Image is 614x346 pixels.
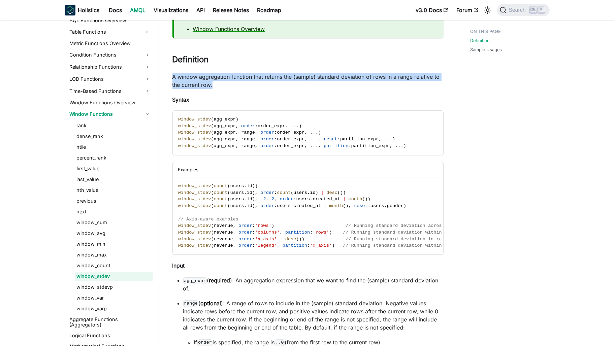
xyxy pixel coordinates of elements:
[255,124,258,129] span: :
[313,143,315,148] span: .
[214,230,233,235] span: revenue
[183,276,444,292] p: ( ): An aggregation expression that we want to find the (sample) standard deviation of.
[296,124,299,129] span: .
[307,190,310,195] span: .
[75,153,153,163] a: percent_rank
[78,6,100,14] b: Holistics
[255,203,258,208] span: ,
[178,237,211,242] span: window_stdev
[75,207,153,216] a: next
[324,203,326,208] span: |
[68,331,153,340] a: Logical Functions
[255,183,258,188] span: )
[349,197,362,202] span: month
[368,197,370,202] span: )
[214,243,233,248] span: revenue
[238,230,252,235] span: order
[274,190,277,195] span: :
[197,339,213,346] code: order
[280,237,282,242] span: |
[75,282,153,292] a: window_stdevp
[252,230,255,235] span: :
[227,203,230,208] span: (
[277,137,304,142] span: order_expr
[255,190,258,195] span: ,
[211,143,214,148] span: (
[299,124,302,129] span: )
[58,20,159,346] nav: Docs sidebar
[368,203,370,208] span: :
[211,203,214,208] span: (
[343,190,346,195] span: )
[395,143,398,148] span: .
[252,237,255,242] span: :
[255,143,258,148] span: ,
[211,117,214,122] span: (
[211,243,214,248] span: (
[178,137,211,142] span: window_stdev
[277,203,291,208] span: users
[68,86,153,97] a: Time-Based Functions
[283,243,307,248] span: partition
[172,96,190,103] strong: Syntax
[296,237,299,242] span: (
[343,203,346,208] span: (
[68,315,153,330] a: Aggregate Functions (Aggregators)
[244,190,247,195] span: .
[392,137,395,142] span: )
[172,55,444,67] h2: Definition
[318,143,321,148] span: ,
[403,143,406,148] span: )
[337,190,340,195] span: (
[230,203,244,208] span: users
[293,197,296,202] span: :
[247,190,252,195] span: id
[255,223,271,228] span: 'rows'
[326,190,337,195] span: desc
[332,243,334,248] span: )
[172,262,185,269] strong: Input
[318,137,321,142] span: ,
[318,130,321,135] span: )
[247,183,252,188] span: id
[313,130,315,135] span: .
[178,243,211,248] span: window_stdev
[252,243,255,248] span: :
[274,130,277,135] span: :
[214,137,236,142] span: agg_expr
[346,203,348,208] span: )
[233,223,236,228] span: ,
[274,197,277,202] span: ,
[75,272,153,281] a: window_stdev
[365,197,368,202] span: )
[209,5,253,15] a: Release Notes
[343,230,466,235] span: // Running standard deviation within each row
[233,237,236,242] span: ,
[340,137,379,142] span: partition_expr
[214,117,236,122] span: agg_expr
[401,143,403,148] span: .
[211,130,214,135] span: (
[260,137,274,142] span: order
[236,137,238,142] span: ,
[497,4,549,16] button: Search (Ctrl+K)
[304,130,307,135] span: ,
[214,124,236,129] span: agg_expr
[241,137,255,142] span: range
[233,243,236,248] span: ,
[258,124,285,129] span: order_expr
[68,16,153,25] a: AQL Functions Overview
[304,137,307,142] span: ,
[105,5,126,15] a: Docs
[260,130,274,135] span: order
[211,137,214,142] span: (
[362,197,365,202] span: (
[304,143,307,148] span: ,
[313,230,329,235] span: 'rows'
[75,196,153,206] a: previous
[75,121,153,130] a: rank
[178,143,211,148] span: window_stdev
[482,5,493,15] button: Switch between dark and light mode (currently light mode)
[75,218,153,227] a: window_sum
[238,223,252,228] span: order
